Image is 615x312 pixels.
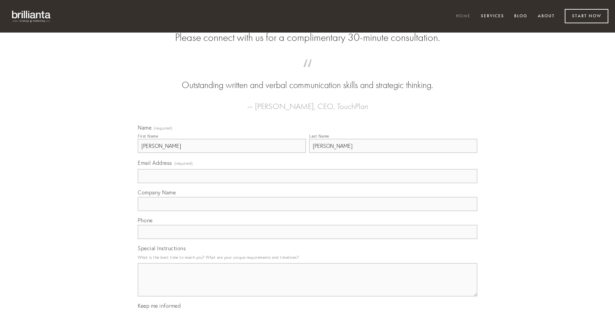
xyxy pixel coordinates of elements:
[138,31,477,44] h2: Please connect with us for a complimentary 30-minute consultation.
[7,7,57,26] img: brillianta - research, strategy, marketing
[138,159,172,166] span: Email Address
[533,11,559,22] a: About
[148,66,467,79] span: “
[138,189,176,196] span: Company Name
[138,134,158,139] div: First Name
[309,134,329,139] div: Last Name
[148,66,467,92] blockquote: Outstanding written and verbal communication skills and strategic thinking.
[154,126,172,130] span: (required)
[138,124,151,131] span: Name
[138,302,181,309] span: Keep me informed
[138,217,153,224] span: Phone
[138,245,186,252] span: Special Instructions
[510,11,532,22] a: Blog
[138,253,477,262] p: What is the best time to reach you? What are your unique requirements and timelines?
[452,11,475,22] a: Home
[174,159,193,168] span: (required)
[565,9,608,23] a: Start Now
[477,11,509,22] a: Services
[148,92,467,113] figcaption: — [PERSON_NAME], CEO, TouchPlan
